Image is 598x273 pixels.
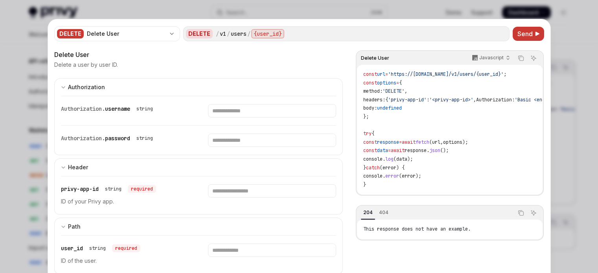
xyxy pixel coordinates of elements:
[416,139,429,145] span: fetch
[363,165,366,171] span: }
[128,185,156,193] div: required
[216,30,219,38] div: /
[87,30,166,38] div: Delete User
[432,139,440,145] span: url
[385,71,388,77] span: =
[405,88,407,94] span: ,
[68,222,81,231] div: Path
[416,173,421,179] span: );
[407,156,413,162] span: );
[372,130,374,137] span: {
[396,156,407,162] span: data
[105,105,130,112] span: username
[61,197,189,206] p: ID of your Privy app.
[366,165,380,171] span: catch
[440,147,449,154] span: ();
[377,71,385,77] span: url
[54,78,343,96] button: Expand input section
[516,53,526,63] button: Copy the contents from the code block
[208,104,336,117] input: Enter username
[383,165,396,171] span: error
[363,156,383,162] span: console
[402,139,416,145] span: await
[429,139,432,145] span: (
[227,30,230,38] div: /
[61,245,83,252] span: user_id
[54,26,180,42] button: DELETEDelete User
[54,218,343,235] button: Expand input section
[462,139,468,145] span: );
[112,244,140,252] div: required
[363,130,372,137] span: try
[363,147,377,154] span: const
[363,105,377,111] span: body:
[54,61,118,69] p: Delete a user by user ID.
[513,27,544,41] button: Send
[61,135,105,142] span: Authorization.
[429,147,440,154] span: json
[383,156,385,162] span: .
[68,82,105,92] div: Authorization
[208,134,336,147] input: Enter password
[377,80,396,86] span: options
[61,105,105,112] span: Authorization.
[380,165,383,171] span: (
[54,158,343,176] button: Expand input section
[388,71,504,77] span: 'https://[DOMAIN_NAME]/v1/users/{user_id}'
[61,256,189,266] p: ID of the user.
[247,30,250,38] div: /
[363,139,377,145] span: const
[385,173,399,179] span: error
[61,185,99,192] span: privy-app-id
[504,71,506,77] span: ;
[208,244,336,257] input: Enter user_id
[377,147,388,154] span: data
[377,139,399,145] span: response
[385,97,388,103] span: {
[208,184,336,198] input: Enter privy-app-id
[363,97,385,103] span: headers:
[57,29,84,38] div: DELETE
[186,29,213,38] div: DELETE
[516,208,526,218] button: Copy the contents from the code block
[517,29,533,38] span: Send
[385,156,394,162] span: log
[399,139,402,145] span: =
[405,147,427,154] span: response
[105,135,130,142] span: password
[61,104,156,114] div: Authorization.username
[61,244,140,253] div: user_id
[363,181,366,188] span: }
[363,80,377,86] span: const
[440,139,443,145] span: ,
[396,80,399,86] span: =
[427,147,429,154] span: .
[468,51,513,65] button: Javascript
[443,139,462,145] span: options
[377,105,402,111] span: undefined
[528,53,539,63] button: Ask AI
[399,173,402,179] span: (
[429,97,473,103] span: '<privy-app-id>'
[220,30,226,38] div: v1
[231,30,247,38] div: users
[473,97,476,103] span: ,
[388,97,427,103] span: 'privy-app-id'
[515,97,578,103] span: 'Basic <encoded-value>'
[54,50,343,59] div: Delete User
[68,163,88,172] div: Header
[363,226,471,232] span: This response does not have an example.
[388,147,391,154] span: =
[361,55,389,61] span: Delete User
[377,208,391,217] div: 404
[61,184,156,194] div: privy-app-id
[363,88,383,94] span: method:
[396,165,405,171] span: ) {
[427,97,429,103] span: :
[394,156,396,162] span: (
[363,173,383,179] span: console
[251,29,284,38] div: {user_id}
[391,147,405,154] span: await
[402,173,416,179] span: error
[383,88,405,94] span: 'DELETE'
